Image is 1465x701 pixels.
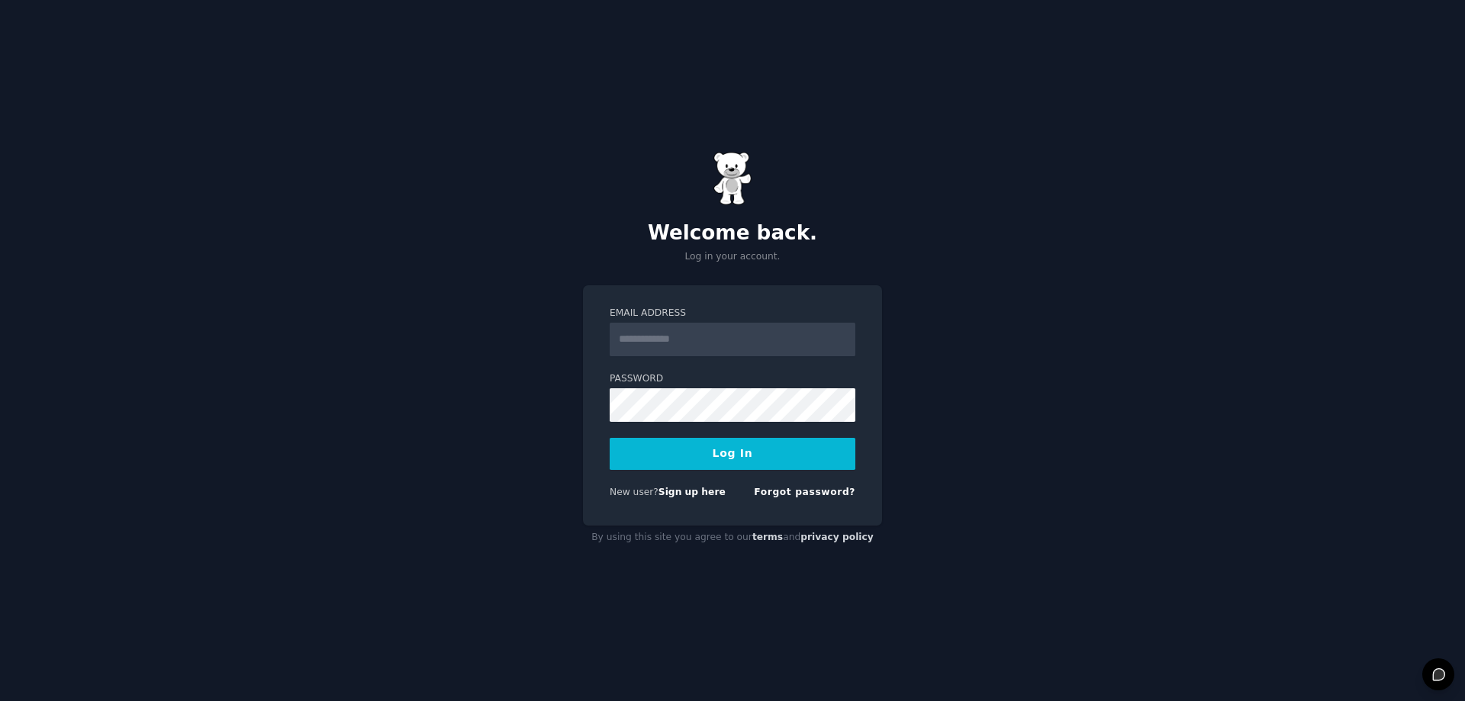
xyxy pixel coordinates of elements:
button: Log In [610,438,855,470]
a: Sign up here [658,487,726,497]
a: terms [752,532,783,542]
img: Gummy Bear [713,152,752,205]
p: Log in your account. [583,250,882,264]
div: By using this site you agree to our and [583,526,882,550]
label: Password [610,372,855,386]
h2: Welcome back. [583,221,882,246]
a: privacy policy [800,532,874,542]
span: New user? [610,487,658,497]
a: Forgot password? [754,487,855,497]
label: Email Address [610,307,855,320]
